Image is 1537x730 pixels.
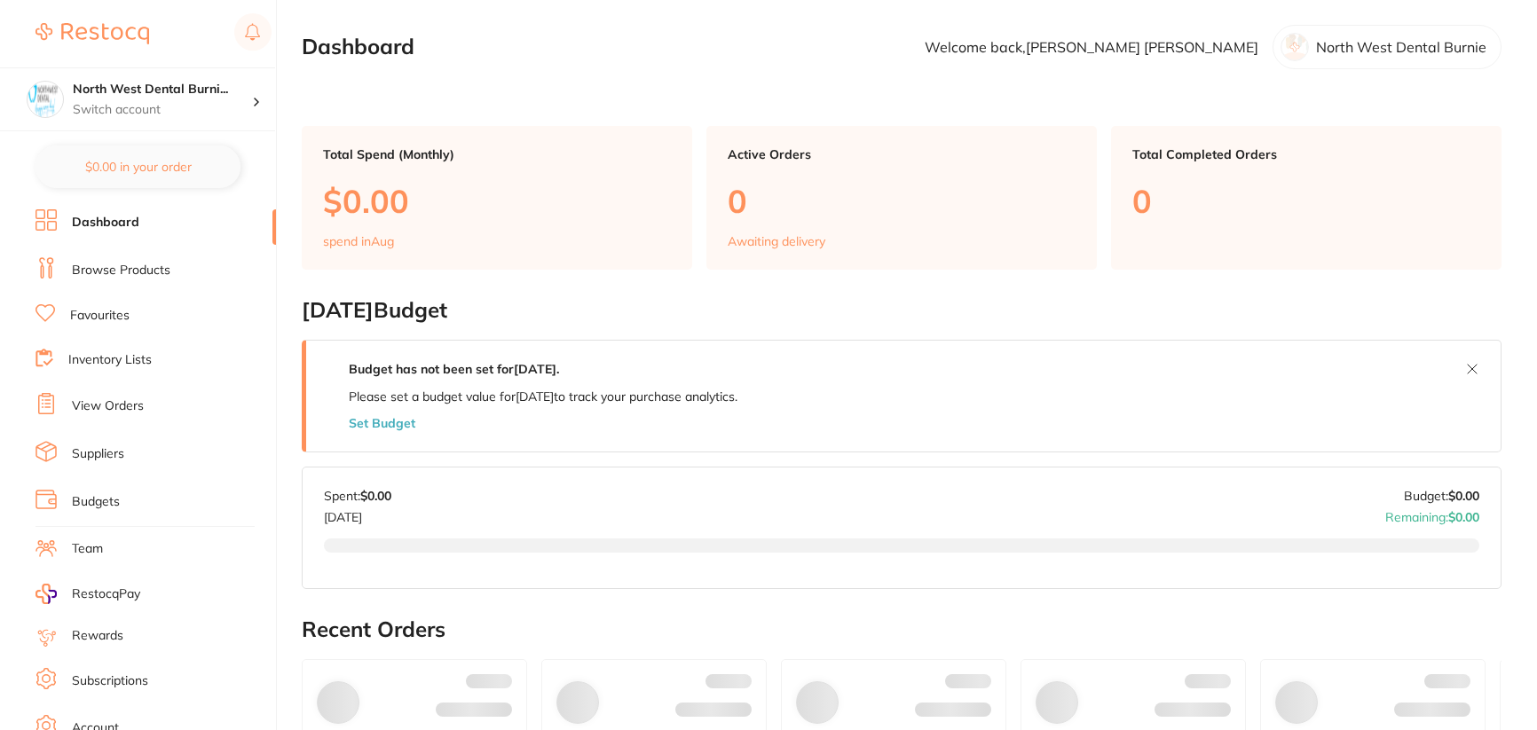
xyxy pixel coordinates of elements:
button: Set Budget [349,416,415,430]
a: Restocq Logo [35,13,149,54]
button: $0.00 in your order [35,145,240,188]
p: Total Spend (Monthly) [323,147,671,161]
a: Favourites [70,307,130,325]
a: Total Completed Orders0 [1111,126,1502,270]
img: RestocqPay [35,584,57,604]
p: 0 [1132,183,1480,219]
p: $0.00 [323,183,671,219]
a: Team [72,540,103,558]
p: 0 [728,183,1076,219]
a: RestocqPay [35,584,140,604]
a: Browse Products [72,262,170,279]
p: Total Completed Orders [1132,147,1480,161]
a: Inventory Lists [68,351,152,369]
p: Switch account [73,101,252,119]
a: Budgets [72,493,120,511]
span: RestocqPay [72,585,140,603]
a: Subscriptions [72,672,148,690]
strong: $0.00 [1448,488,1479,504]
a: Rewards [72,627,123,645]
strong: $0.00 [1448,509,1479,525]
a: Active Orders0Awaiting delivery [706,126,1097,270]
p: North West Dental Burnie [1316,39,1486,55]
p: Welcome back, [PERSON_NAME] [PERSON_NAME] [925,39,1258,55]
p: spend in Aug [323,234,394,248]
h4: North West Dental Burnie [73,81,252,98]
a: Total Spend (Monthly)$0.00spend inAug [302,126,692,270]
p: Awaiting delivery [728,234,825,248]
p: Budget: [1404,489,1479,503]
p: Active Orders [728,147,1076,161]
img: North West Dental Burnie [28,82,63,117]
strong: Budget has not been set for [DATE] . [349,361,559,377]
strong: $0.00 [360,488,391,504]
a: Suppliers [72,445,124,463]
p: Please set a budget value for [DATE] to track your purchase analytics. [349,389,737,404]
h2: [DATE] Budget [302,298,1502,323]
a: Dashboard [72,214,139,232]
p: Remaining: [1385,503,1479,524]
p: Spent: [324,489,391,503]
h2: Recent Orders [302,617,1502,642]
img: Restocq Logo [35,23,149,44]
p: [DATE] [324,503,391,524]
h2: Dashboard [302,35,414,59]
a: View Orders [72,397,144,415]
